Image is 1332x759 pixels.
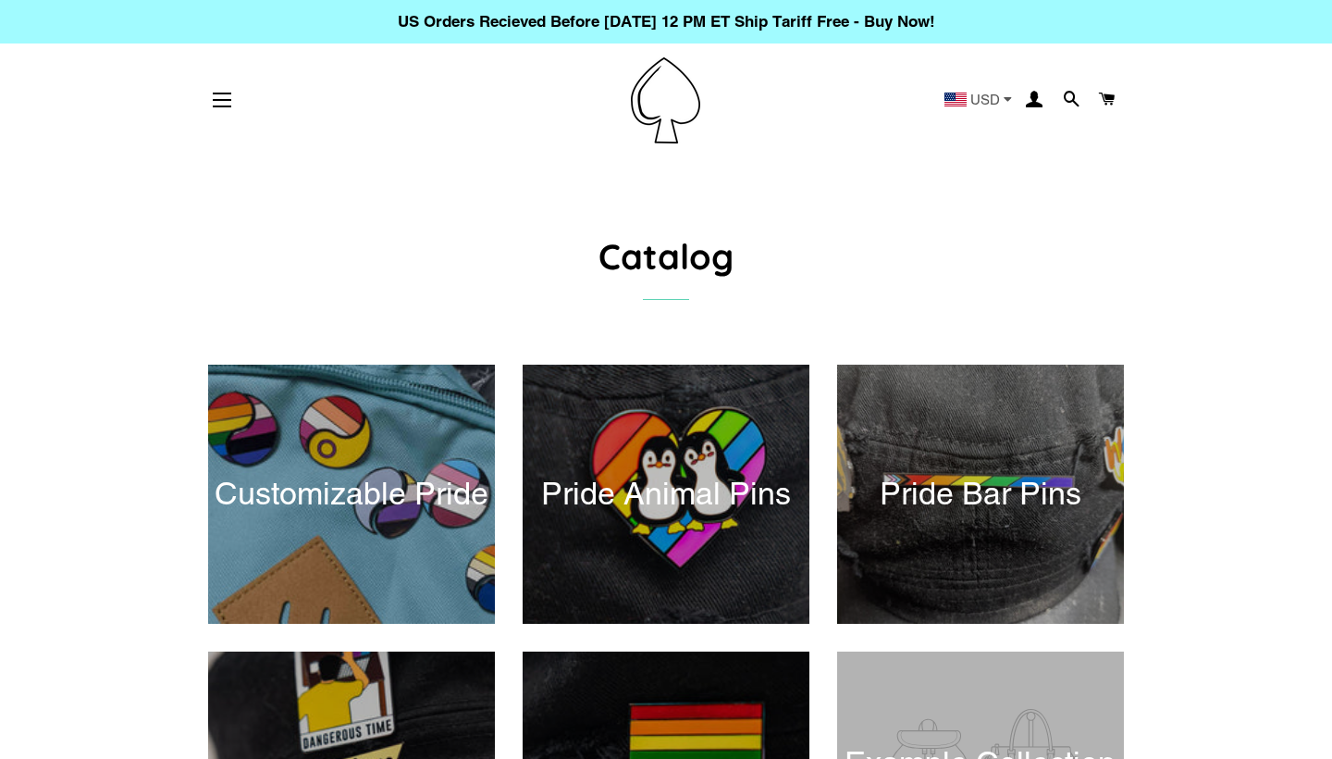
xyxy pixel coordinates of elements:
a: Customizable Pride [208,365,495,624]
a: Pride Animal Pins [523,365,809,624]
a: Pride Bar Pins [837,365,1124,624]
h1: Catalog [208,231,1124,280]
img: Pin-Ace [631,57,700,143]
span: USD [970,93,1000,106]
